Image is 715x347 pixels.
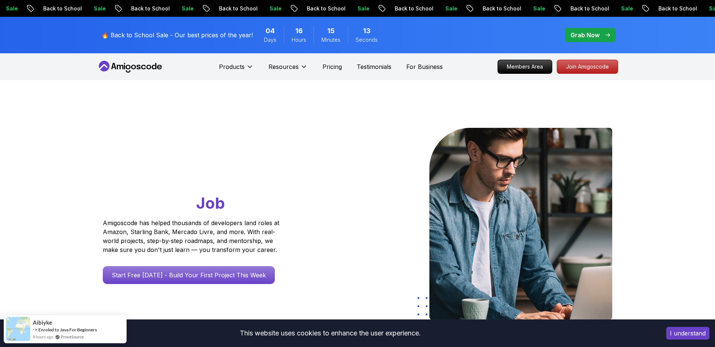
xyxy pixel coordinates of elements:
[295,26,303,36] span: 16 Hours
[666,327,709,340] button: Accept cookies
[101,31,253,40] p: 🔥 Back to School Sale - Our best prices of the year!
[34,5,84,12] p: Back to School
[266,26,275,36] span: 4 Days
[561,5,611,12] p: Back to School
[571,31,600,40] p: Grab Now
[264,36,276,44] span: Days
[385,5,436,12] p: Back to School
[38,327,97,332] a: Enroled to Java For Beginners
[557,60,618,74] a: Join Amigoscode
[357,62,391,71] a: Testimonials
[327,26,335,36] span: 15 Minutes
[103,218,282,254] p: Amigoscode has helped thousands of developers land roles at Amazon, Starling Bank, Mercado Livre,...
[268,62,308,77] button: Resources
[219,62,245,71] p: Products
[611,5,635,12] p: Sale
[356,36,378,44] span: Seconds
[322,62,342,71] a: Pricing
[121,5,172,12] p: Back to School
[321,36,340,44] span: Minutes
[196,193,225,212] span: Job
[498,60,552,74] a: Members Area
[6,325,655,341] div: This website uses cookies to enhance the user experience.
[260,5,284,12] p: Sale
[473,5,524,12] p: Back to School
[33,334,53,340] span: 8 hours ago
[292,36,306,44] span: Hours
[6,317,30,341] img: provesource social proof notification image
[84,5,108,12] p: Sale
[268,62,299,71] p: Resources
[33,327,38,332] span: ->
[363,26,371,36] span: 13 Seconds
[103,266,275,284] a: Start Free [DATE] - Build Your First Project This Week
[297,5,348,12] p: Back to School
[524,5,547,12] p: Sale
[429,128,612,320] img: hero
[557,60,618,73] p: Join Amigoscode
[219,62,254,77] button: Products
[209,5,260,12] p: Back to School
[436,5,460,12] p: Sale
[406,62,443,71] a: For Business
[348,5,372,12] p: Sale
[172,5,196,12] p: Sale
[649,5,699,12] p: Back to School
[61,334,84,340] a: ProveSource
[103,128,308,214] h1: Go From Learning to Hired: Master Java, Spring Boot & Cloud Skills That Get You the
[498,60,552,73] p: Members Area
[33,319,52,326] span: Aibiyke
